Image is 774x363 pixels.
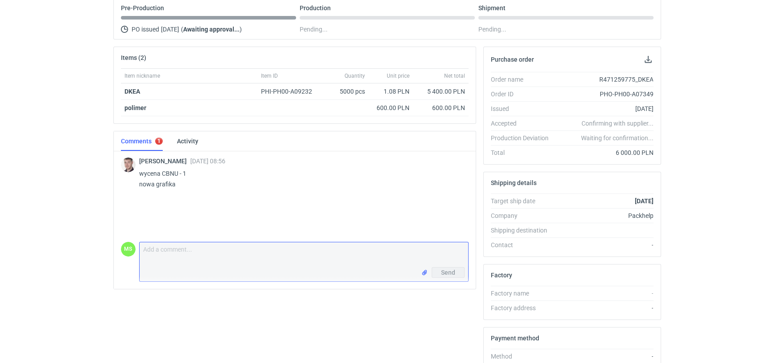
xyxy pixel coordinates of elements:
h2: Shipping details [491,179,537,186]
a: Activity [177,131,198,151]
div: - [556,289,654,298]
button: Download PO [643,54,654,65]
div: Target ship date [491,197,556,205]
h2: Payment method [491,335,539,342]
div: 600.00 PLN [372,103,409,112]
div: 5 400.00 PLN [417,87,465,96]
div: PO issued [121,24,296,35]
div: [DATE] [556,104,654,113]
h2: Factory [491,272,512,279]
div: Order name [491,75,556,84]
div: Packhelp [556,211,654,220]
div: Order ID [491,90,556,99]
div: Contact [491,241,556,249]
div: R471259775_DKEA [556,75,654,84]
strong: [DATE] [634,197,653,205]
p: Shipment [478,4,505,12]
figcaption: MS [121,242,136,256]
div: Total [491,148,556,157]
span: Send [441,269,455,276]
div: 1.08 PLN [372,87,409,96]
div: Factory name [491,289,556,298]
span: Net total [444,72,465,79]
div: 5000 pcs [324,83,369,100]
p: Production [300,4,331,12]
div: Issued [491,104,556,113]
div: Method [491,352,556,361]
strong: Awaiting approval... [183,26,240,33]
div: Production Deviation [491,134,556,142]
strong: polimer [124,104,146,111]
span: [PERSON_NAME] [139,158,190,165]
div: PHO-PH00-A07349 [556,90,654,99]
div: 600.00 PLN [417,103,465,112]
div: - [556,304,654,312]
span: Item nickname [124,72,160,79]
div: Accepted [491,119,556,128]
h2: Items (2) [121,54,146,61]
img: Maciej Sikora [121,158,136,172]
span: Pending... [300,24,328,35]
p: wycena CBNU - 1 nowa grafika [139,168,461,189]
div: - [556,352,654,361]
button: Send [432,267,465,278]
span: Quantity [345,72,365,79]
h2: Purchase order [491,56,534,63]
div: Factory address [491,304,556,312]
div: 1 [157,138,160,144]
strong: DKEA [124,88,140,95]
div: - [556,241,654,249]
span: ( [181,26,183,33]
em: Waiting for confirmation... [581,134,653,142]
div: Magdalena Szumiło [121,242,136,256]
div: PHI-PH00-A09232 [261,87,321,96]
a: Comments1 [121,131,163,151]
div: Company [491,211,556,220]
p: Pre-Production [121,4,164,12]
span: ) [240,26,242,33]
em: Confirming with supplier... [581,120,653,127]
span: [DATE] 08:56 [190,158,225,165]
span: [DATE] [161,24,179,35]
div: Shipping destination [491,226,556,235]
div: 6 000.00 PLN [556,148,654,157]
div: Pending... [478,24,654,35]
span: Item ID [261,72,278,79]
span: Unit price [387,72,409,79]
